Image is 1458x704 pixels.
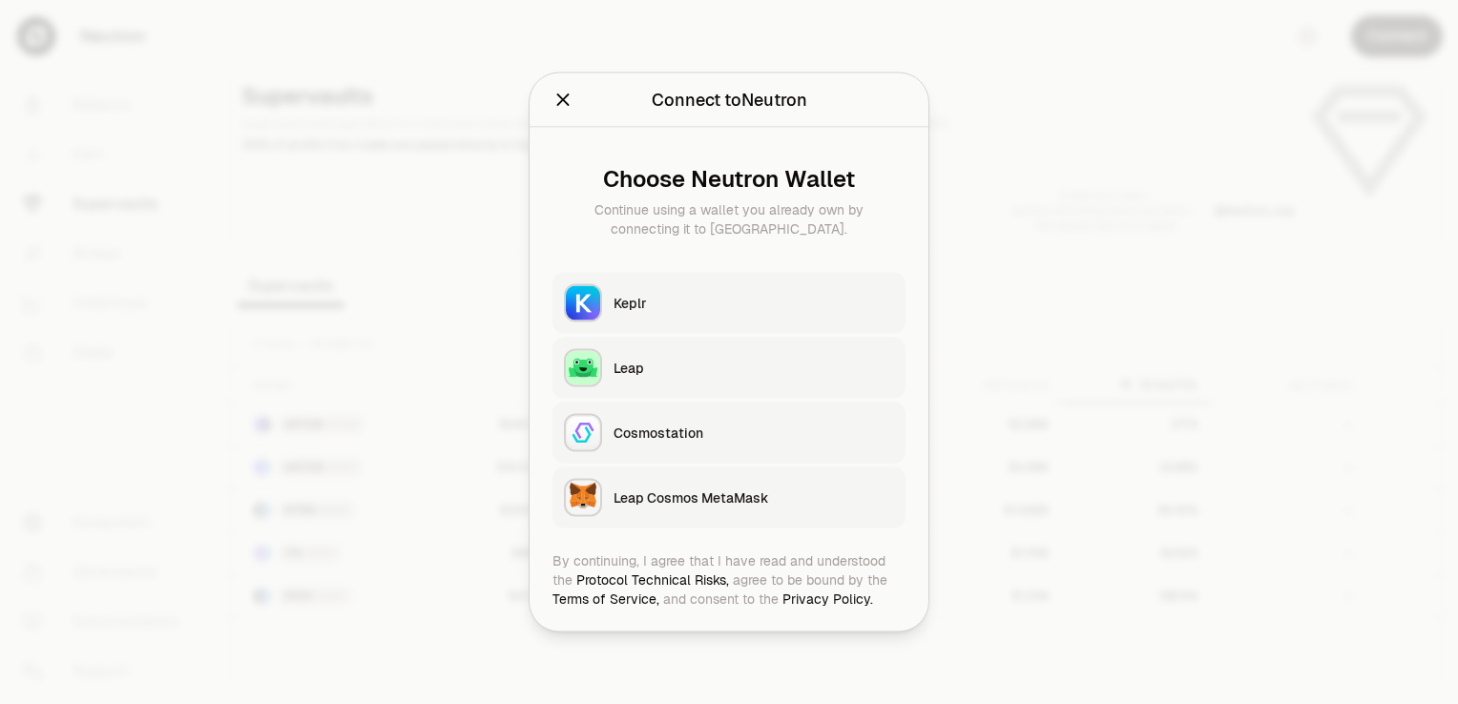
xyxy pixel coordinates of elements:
[614,359,894,378] div: Leap
[614,294,894,313] div: Keplr
[614,424,894,443] div: Cosmostation
[652,87,807,114] div: Connect to Neutron
[568,200,890,238] div: Continue using a wallet you already own by connecting it to [GEOGRAPHIC_DATA].
[566,481,600,515] img: Leap Cosmos MetaMask
[566,351,600,385] img: Leap
[568,166,890,193] div: Choose Neutron Wallet
[566,286,600,321] img: Keplr
[552,467,906,528] button: Leap Cosmos MetaMaskLeap Cosmos MetaMask
[552,338,906,399] button: LeapLeap
[552,273,906,334] button: KeplrKeplr
[782,590,873,608] a: Privacy Policy.
[552,590,659,608] a: Terms of Service,
[552,551,906,609] div: By continuing, I agree that I have read and understood the agree to be bound by the and consent t...
[552,403,906,464] button: CosmostationCosmostation
[552,87,573,114] button: Close
[576,571,729,589] a: Protocol Technical Risks,
[566,416,600,450] img: Cosmostation
[614,488,894,507] div: Leap Cosmos MetaMask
